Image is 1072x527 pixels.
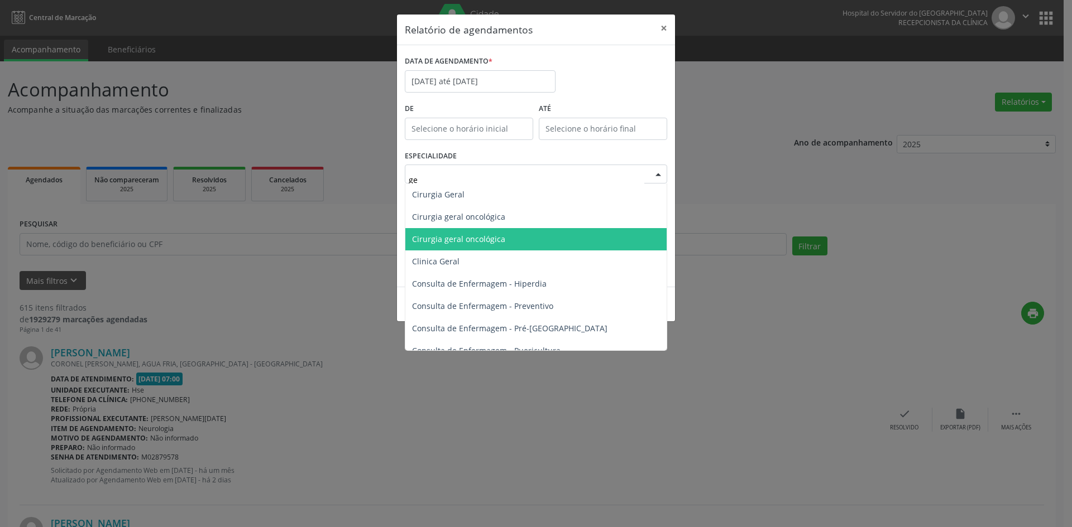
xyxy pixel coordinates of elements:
span: Consulta de Enfermagem - Hiperdia [412,278,547,289]
input: Selecione uma data ou intervalo [405,70,556,93]
label: DATA DE AGENDAMENTO [405,53,492,70]
label: ATÉ [539,100,667,118]
span: Clinica Geral [412,256,460,267]
input: Selecione o horário final [539,118,667,140]
span: Consulta de Enfermagem - Preventivo [412,301,553,311]
span: Cirurgia geral oncológica [412,234,505,244]
input: Seleciona uma especialidade [409,168,644,191]
input: Selecione o horário inicial [405,118,533,140]
button: Close [653,14,675,42]
span: Consulta de Enfermagem - Puericultura [412,345,561,356]
span: Cirurgia geral oncológica [412,211,505,222]
span: Cirurgia Geral [412,189,465,200]
h5: Relatório de agendamentos [405,22,533,37]
label: ESPECIALIDADE [405,148,457,165]
span: Consulta de Enfermagem - Pré-[GEOGRAPHIC_DATA] [412,323,607,333]
label: De [405,100,533,118]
